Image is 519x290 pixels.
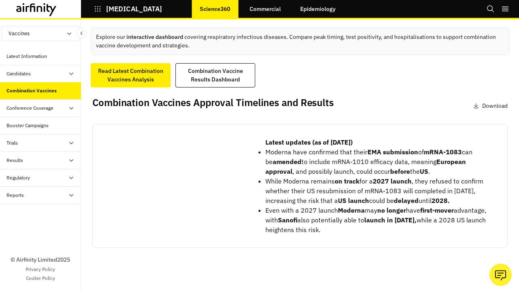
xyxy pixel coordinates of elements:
[335,177,359,185] strong: on track
[373,177,412,185] strong: 2027 launch
[338,196,369,205] strong: US launch
[94,2,162,16] button: [MEDICAL_DATA]
[367,148,381,156] strong: EMA
[200,6,230,12] p: Science360
[92,97,334,109] h2: Combination Vaccines Approval Timelines and Results
[106,5,162,13] p: [MEDICAL_DATA]
[6,139,18,147] div: Trials
[6,122,49,129] div: Booster Campaigns
[338,206,365,214] strong: Moderna
[26,275,55,282] a: Cookie Policy
[6,174,30,181] div: Regulatory
[11,256,70,264] p: © Airfinity Limited 2025
[2,26,79,41] button: Vaccines
[482,102,508,110] p: Download
[273,158,301,166] strong: amended
[420,206,454,214] strong: first-mover
[99,202,249,212] p: Click on the image to open the report
[377,206,406,214] strong: no longer
[431,196,450,205] strong: 2028.
[6,104,53,112] div: Conference Coverage
[6,157,23,164] div: Results
[6,87,57,94] div: Combination Vaccines
[6,192,24,199] div: Reports
[265,176,494,205] li: While Moderna remains for a , they refused to confirm whether their US resubmission of mRNA-1083 ...
[181,67,250,84] div: Combination Vaccine Results Dashboard
[96,67,165,84] div: Read Latest Combination Vaccines Analysis
[487,2,495,16] button: Search
[76,28,87,38] button: Close Sidebar
[265,205,494,235] li: Even with a 2027 launch may have advantage, with also potentially able to while a 2028 US launch ...
[424,148,462,156] strong: mRNA-1083
[394,196,419,205] strong: delayed
[91,28,509,55] div: Explore our covering respiratory infectious diseases. Compare peak timing, test positivity, and h...
[489,264,512,286] button: Ask our analysts
[265,147,494,176] li: Moderna have confirmed that their of can be to include mRNA-1010 efficacy data, meaning , and pos...
[6,53,47,60] div: Latest Information
[364,216,416,224] strong: launch in [DATE],
[278,216,297,224] strong: Sanofi
[265,138,352,146] strong: Latest updates (as of [DATE])
[390,167,410,175] strong: before
[26,266,55,273] a: Privacy Policy
[126,33,183,41] a: interactive dashboard
[6,70,31,77] div: Candidates
[383,148,418,156] strong: submission
[420,167,428,175] strong: US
